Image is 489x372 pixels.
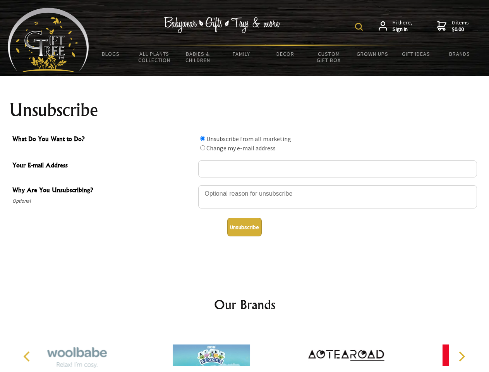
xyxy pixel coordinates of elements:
[198,185,477,208] textarea: Why Are You Unsubscribing?
[393,26,412,33] strong: Sign in
[379,19,412,33] a: Hi there,Sign in
[12,134,194,145] span: What Do You Want to Do?
[394,46,438,62] a: Gift Ideas
[15,295,474,314] h2: Our Brands
[9,101,480,119] h1: Unsubscribe
[89,46,133,62] a: BLOGS
[263,46,307,62] a: Decor
[19,348,36,365] button: Previous
[452,26,469,33] strong: $0.00
[8,8,89,72] img: Babyware - Gifts - Toys and more...
[12,185,194,196] span: Why Are You Unsubscribing?
[200,145,205,150] input: What Do You Want to Do?
[227,218,262,236] button: Unsubscribe
[350,46,394,62] a: Grown Ups
[176,46,220,68] a: Babies & Children
[198,160,477,177] input: Your E-mail Address
[453,348,470,365] button: Next
[164,17,280,33] img: Babywear - Gifts - Toys & more
[12,160,194,172] span: Your E-mail Address
[307,46,351,68] a: Custom Gift Box
[220,46,264,62] a: Family
[200,136,205,141] input: What Do You Want to Do?
[12,196,194,206] span: Optional
[133,46,177,68] a: All Plants Collection
[437,19,469,33] a: 0 items$0.00
[206,144,276,152] label: Change my e-mail address
[206,135,291,143] label: Unsubscribe from all marketing
[452,19,469,33] span: 0 items
[355,23,363,31] img: product search
[438,46,482,62] a: Brands
[393,19,412,33] span: Hi there,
